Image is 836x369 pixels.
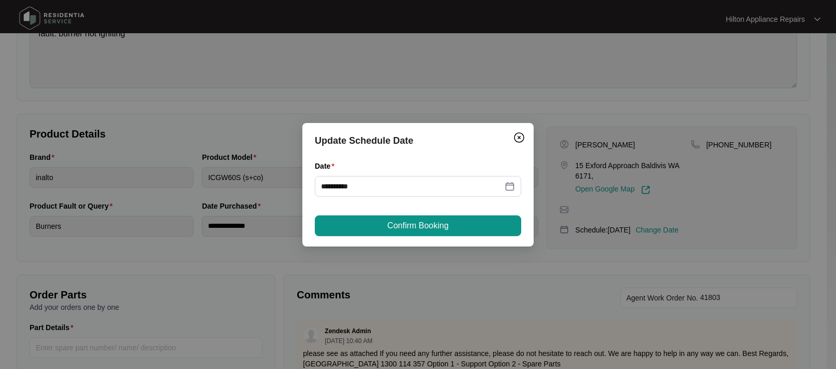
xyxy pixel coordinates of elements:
img: closeCircle [513,131,525,144]
input: Date [321,181,503,192]
button: Close [511,129,527,146]
label: Date [315,161,339,171]
div: Update Schedule Date [315,133,521,148]
button: Confirm Booking [315,215,521,236]
span: Confirm Booking [387,220,449,232]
